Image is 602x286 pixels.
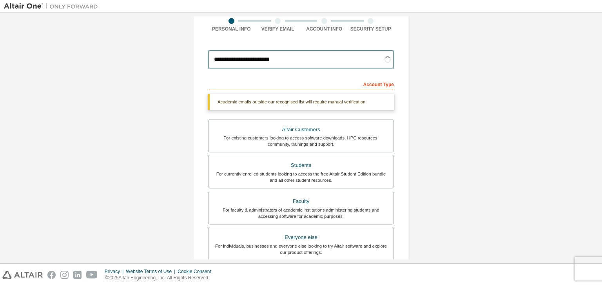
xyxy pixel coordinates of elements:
[2,271,43,279] img: altair_logo.svg
[213,171,389,183] div: For currently enrolled students looking to access the free Altair Student Edition bundle and all ...
[213,243,389,255] div: For individuals, businesses and everyone else looking to try Altair software and explore our prod...
[213,232,389,243] div: Everyone else
[348,26,394,32] div: Security Setup
[208,94,394,110] div: Academic emails outside our recognised list will require manual verification.
[60,271,69,279] img: instagram.svg
[4,2,102,10] img: Altair One
[126,268,178,275] div: Website Terms of Use
[213,196,389,207] div: Faculty
[213,124,389,135] div: Altair Customers
[213,135,389,147] div: For existing customers looking to access software downloads, HPC resources, community, trainings ...
[255,26,301,32] div: Verify Email
[47,271,56,279] img: facebook.svg
[105,275,216,281] p: © 2025 Altair Engineering, Inc. All Rights Reserved.
[178,268,216,275] div: Cookie Consent
[208,26,255,32] div: Personal Info
[105,268,126,275] div: Privacy
[301,26,348,32] div: Account Info
[73,271,82,279] img: linkedin.svg
[213,160,389,171] div: Students
[213,207,389,219] div: For faculty & administrators of academic institutions administering students and accessing softwa...
[208,78,394,90] div: Account Type
[86,271,98,279] img: youtube.svg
